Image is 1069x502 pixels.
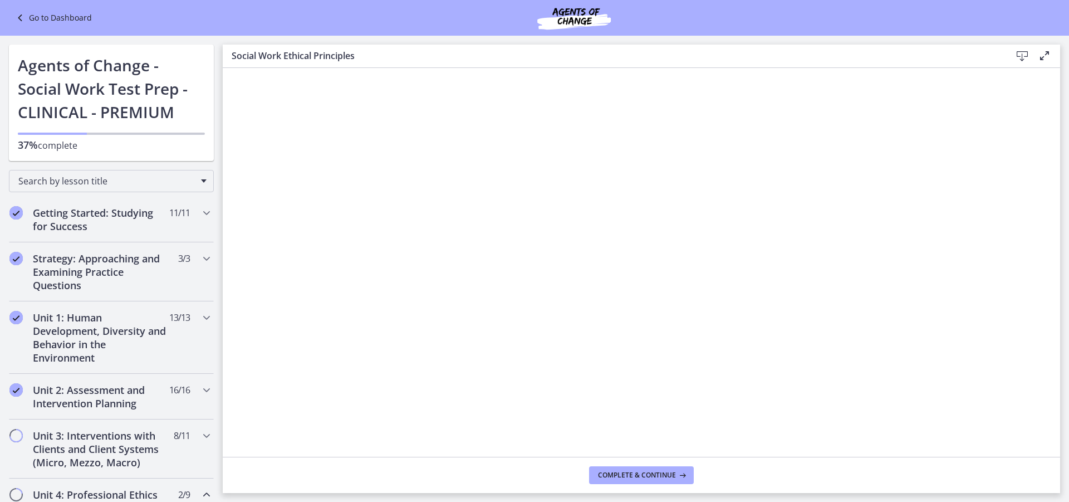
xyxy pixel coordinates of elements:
h2: Unit 1: Human Development, Diversity and Behavior in the Environment [33,311,169,364]
span: 2 / 9 [178,488,190,501]
h3: Social Work Ethical Principles [232,49,993,62]
a: Go to Dashboard [13,11,92,25]
span: 8 / 11 [174,429,190,442]
p: complete [18,138,205,152]
i: Completed [9,311,23,324]
button: Complete & continue [589,466,694,484]
h2: Strategy: Approaching and Examining Practice Questions [33,252,169,292]
h1: Agents of Change - Social Work Test Prep - CLINICAL - PREMIUM [18,53,205,124]
span: 3 / 3 [178,252,190,265]
span: Complete & continue [598,471,676,480]
h2: Unit 2: Assessment and Intervention Planning [33,383,169,410]
span: Search by lesson title [18,175,195,187]
span: 11 / 11 [169,206,190,220]
span: 16 / 16 [169,383,190,397]
h2: Unit 3: Interventions with Clients and Client Systems (Micro, Mezzo, Macro) [33,429,169,469]
img: Agents of Change [507,4,641,31]
i: Completed [9,252,23,265]
span: 37% [18,138,38,152]
i: Completed [9,206,23,220]
div: Search by lesson title [9,170,214,192]
h2: Getting Started: Studying for Success [33,206,169,233]
i: Completed [9,383,23,397]
span: 13 / 13 [169,311,190,324]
